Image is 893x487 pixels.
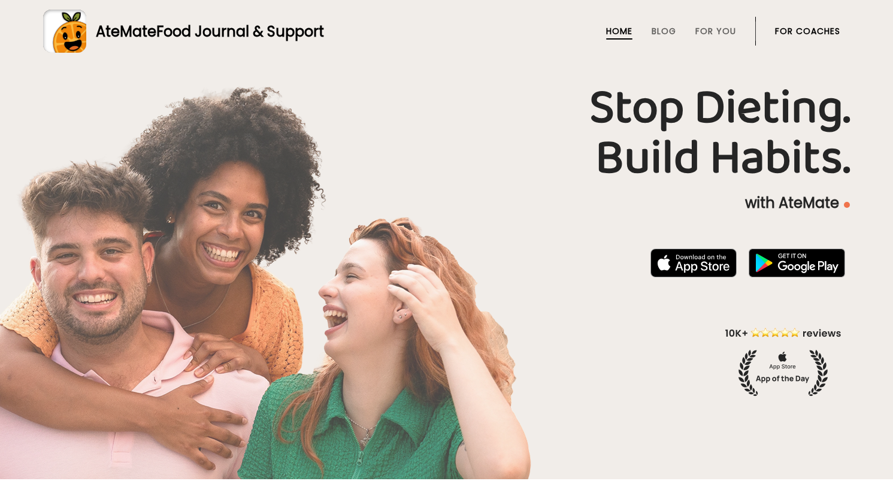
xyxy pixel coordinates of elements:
[43,83,850,184] h1: Stop Dieting. Build Habits.
[650,249,737,277] img: badge-download-apple.svg
[86,21,324,42] div: AteMate
[652,26,676,36] a: Blog
[606,26,632,36] a: Home
[695,26,736,36] a: For You
[716,326,850,396] img: home-hero-appoftheday.png
[775,26,840,36] a: For Coaches
[156,22,324,41] span: Food Journal & Support
[43,10,850,53] a: AteMateFood Journal & Support
[43,193,850,213] p: with AteMate
[749,249,845,277] img: badge-download-google.png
